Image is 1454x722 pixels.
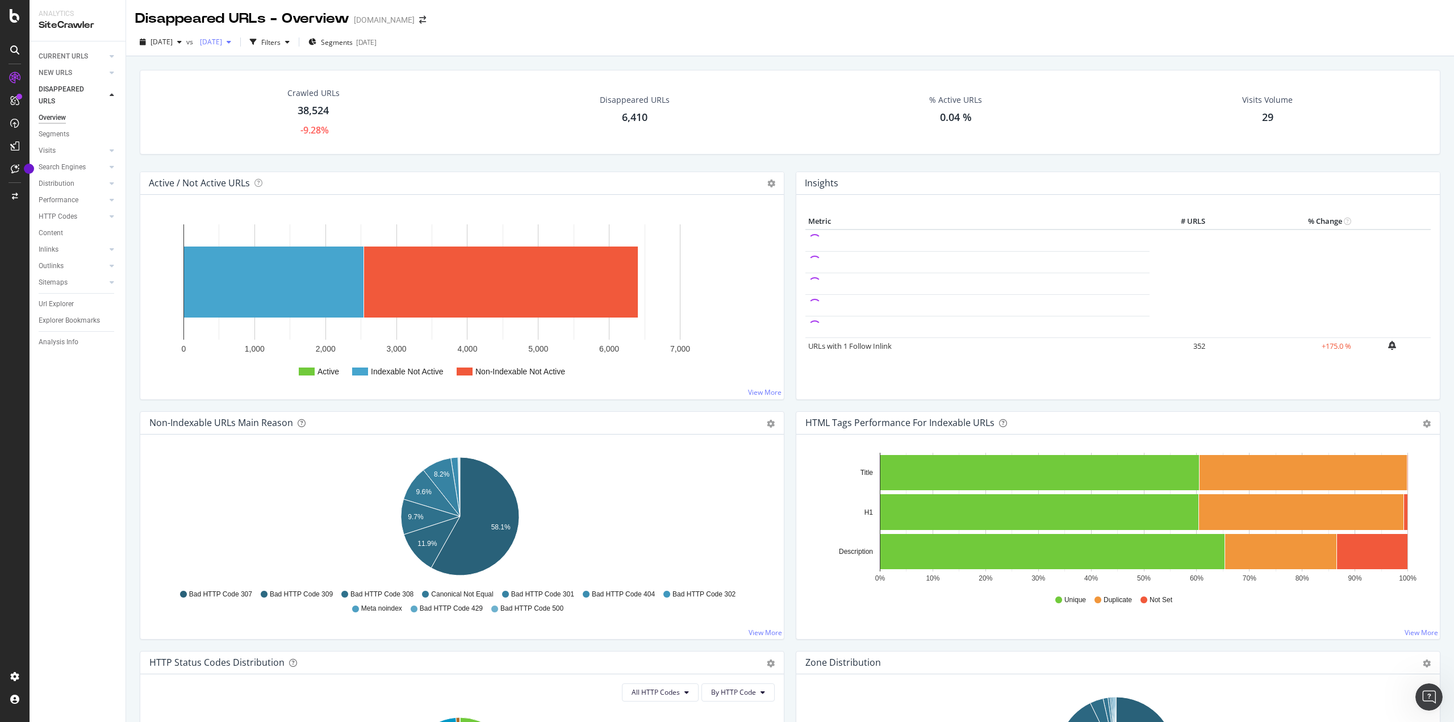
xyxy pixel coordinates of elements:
[287,87,340,99] div: Crawled URLs
[475,367,565,376] text: Non-Indexable Not Active
[420,604,483,614] span: Bad HTTP Code 429
[135,33,186,51] button: [DATE]
[39,67,72,79] div: NEW URLS
[39,227,63,239] div: Content
[151,37,173,47] span: 2025 Aug. 10th
[670,344,690,353] text: 7,000
[1399,574,1417,582] text: 100%
[511,590,574,599] span: Bad HTTP Code 301
[245,33,294,51] button: Filters
[39,178,106,190] a: Distribution
[149,657,285,668] div: HTTP Status Codes Distribution
[1064,595,1086,605] span: Unique
[9,89,186,198] div: Hi there! 👋Welcome to Botify chat support!Have a question? Reply to this message and our team wil...
[39,315,100,327] div: Explorer Bookmarks
[39,260,106,272] a: Outlinks
[245,344,265,353] text: 1,000
[39,336,118,348] a: Analysis Info
[491,523,511,531] text: 58.1%
[55,6,129,14] h1: [PERSON_NAME]
[672,590,736,599] span: Bad HTTP Code 302
[39,227,118,239] a: Content
[929,94,982,106] div: % Active URLs
[135,9,349,28] div: Disappeared URLs - Overview
[39,194,78,206] div: Performance
[419,16,426,24] div: arrow-right-arrow-left
[926,574,939,582] text: 10%
[39,298,74,310] div: Url Explorer
[39,112,118,124] a: Overview
[431,590,493,599] span: Canonical Not Equal
[24,164,34,174] div: Tooltip anchor
[622,110,647,125] div: 6,410
[1423,420,1431,428] div: gear
[39,145,56,157] div: Visits
[10,348,218,368] textarea: Message…
[316,344,336,353] text: 2,000
[1242,94,1293,106] div: Visits Volume
[940,110,972,125] div: 0.04 %
[149,453,771,585] svg: A chart.
[182,344,186,353] text: 0
[701,683,775,702] button: By HTTP Code
[39,178,74,190] div: Distribution
[1137,574,1151,582] text: 50%
[416,487,432,495] text: 9.6%
[767,660,775,667] div: gear
[500,604,563,614] span: Bad HTTP Code 500
[1388,341,1396,350] div: bell-plus
[748,387,782,397] a: View More
[1150,337,1208,354] td: 352
[839,548,873,556] text: Description
[9,89,218,223] div: Laura says…
[198,5,220,26] button: Home
[1031,574,1045,582] text: 30%
[1423,660,1431,667] div: gear
[767,180,775,187] i: Options
[1208,213,1354,230] th: % Change
[528,344,548,353] text: 5,000
[39,9,116,19] div: Analytics
[1084,574,1098,582] text: 40%
[354,14,415,26] div: [DOMAIN_NAME]
[149,213,771,390] svg: A chart.
[39,277,106,289] a: Sitemaps
[321,37,353,47] span: Segments
[317,367,339,376] text: Active
[18,372,27,381] button: Emoji picker
[592,590,655,599] span: Bad HTTP Code 404
[18,96,177,107] div: Hi there! 👋
[39,277,68,289] div: Sitemaps
[298,103,329,118] div: 38,524
[599,344,619,353] text: 6,000
[387,344,407,353] text: 3,000
[1208,337,1354,354] td: +175.0 %
[805,453,1427,585] div: A chart.
[39,84,96,107] div: DISAPPEARED URLS
[300,124,329,137] div: -9.28%
[39,145,106,157] a: Visits
[39,211,77,223] div: HTTP Codes
[270,590,333,599] span: Bad HTTP Code 309
[356,37,377,47] div: [DATE]
[186,37,195,47] span: vs
[7,5,29,26] button: go back
[39,67,106,79] a: NEW URLS
[632,687,680,697] span: All HTTP Codes
[18,113,177,191] div: Welcome to Botify chat support! Have a question? Reply to this message and our team will get back...
[1243,574,1256,582] text: 70%
[39,194,106,206] a: Performance
[350,590,413,599] span: Bad HTTP Code 308
[805,417,995,428] div: HTML Tags Performance for Indexable URLs
[417,540,437,548] text: 11.9%
[39,128,69,140] div: Segments
[39,298,118,310] a: Url Explorer
[39,244,106,256] a: Inlinks
[1296,574,1309,582] text: 80%
[39,315,118,327] a: Explorer Bookmarks
[1104,595,1132,605] span: Duplicate
[860,469,874,477] text: Title
[805,657,881,668] div: Zone Distribution
[39,51,106,62] a: CURRENT URLS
